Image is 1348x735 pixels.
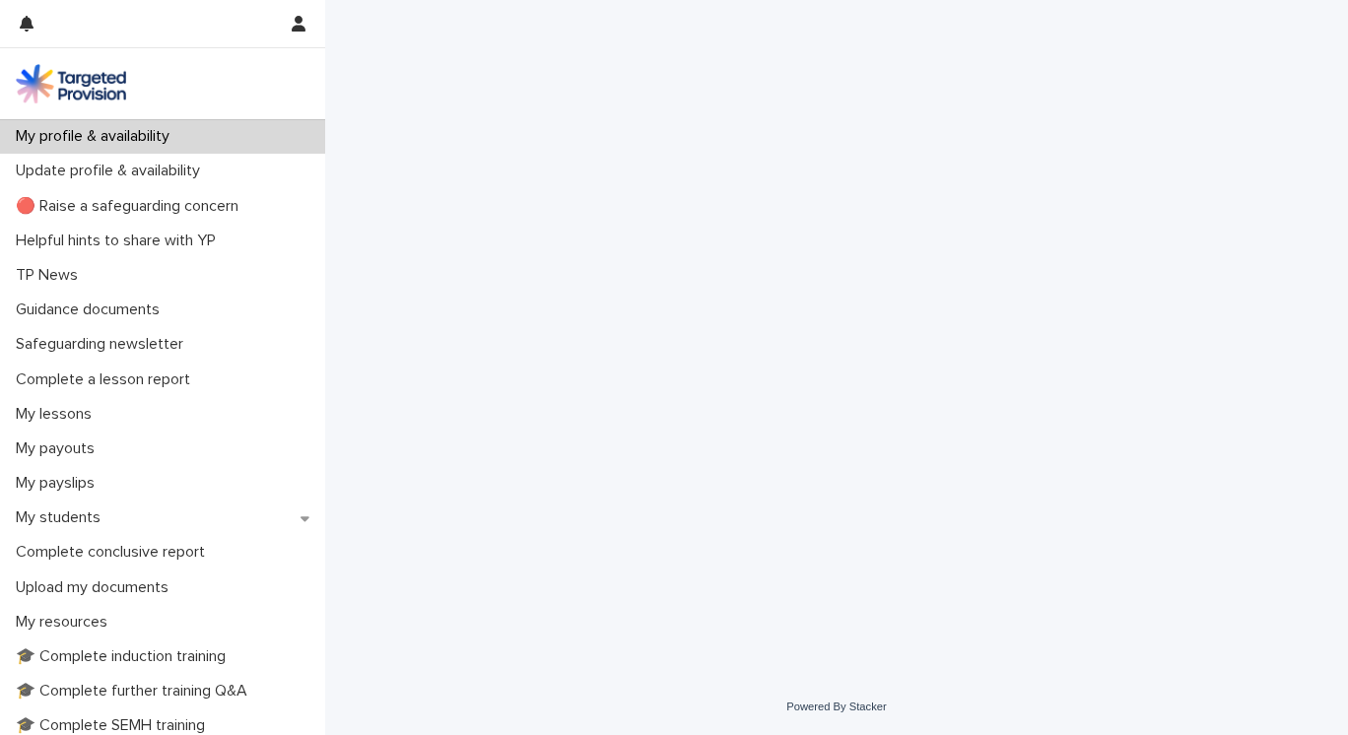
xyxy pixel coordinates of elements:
p: My resources [8,613,123,632]
p: 🎓 Complete SEMH training [8,716,221,735]
p: My payslips [8,474,110,493]
p: Complete a lesson report [8,370,206,389]
p: Guidance documents [8,301,175,319]
p: My payouts [8,439,110,458]
p: Helpful hints to share with YP [8,232,232,250]
p: My profile & availability [8,127,185,146]
p: Update profile & availability [8,162,216,180]
p: My students [8,508,116,527]
p: Complete conclusive report [8,543,221,562]
a: Powered By Stacker [786,701,886,712]
p: 🔴 Raise a safeguarding concern [8,197,254,216]
img: M5nRWzHhSzIhMunXDL62 [16,64,126,103]
p: TP News [8,266,94,285]
p: Upload my documents [8,578,184,597]
p: 🎓 Complete induction training [8,647,241,666]
p: 🎓 Complete further training Q&A [8,682,263,701]
p: My lessons [8,405,107,424]
p: Safeguarding newsletter [8,335,199,354]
